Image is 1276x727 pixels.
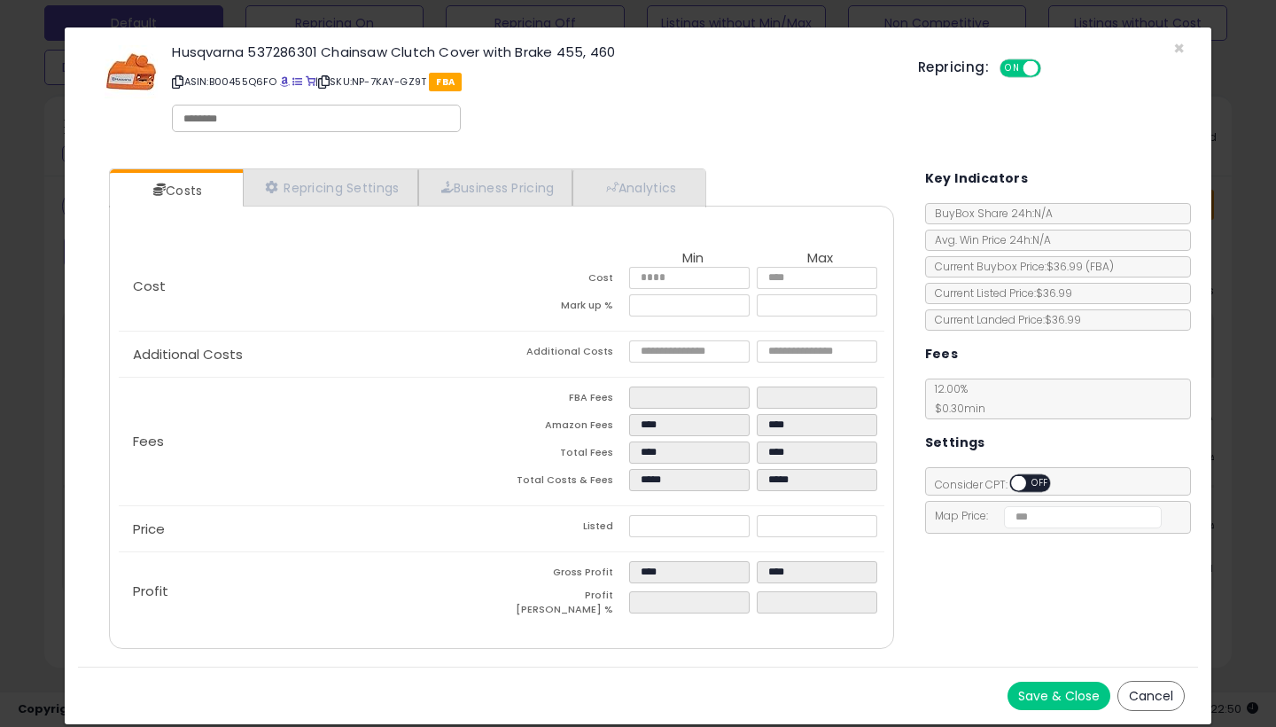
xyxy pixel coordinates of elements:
td: Amazon Fees [502,414,629,442]
th: Max [757,251,884,267]
span: OFF [1026,476,1054,491]
span: $0.30 min [926,401,985,416]
td: Total Fees [502,442,629,469]
a: Repricing Settings [243,169,418,206]
a: All offer listings [292,74,302,89]
button: Save & Close [1008,682,1110,710]
a: BuyBox page [280,74,290,89]
span: Current Buybox Price: [926,259,1114,274]
h5: Fees [925,343,959,365]
h3: Husqvarna 537286301 Chainsaw Clutch Cover with Brake 455, 460 [172,45,891,59]
td: Cost [502,267,629,294]
td: Mark up % [502,294,629,322]
td: Listed [502,515,629,543]
span: OFF [1039,61,1067,76]
span: Map Price: [926,508,1163,523]
span: Current Listed Price: $36.99 [926,285,1072,301]
span: FBA [429,73,462,91]
h5: Settings [925,432,985,454]
p: ASIN: B00455Q6FO | SKU: NP-7KAY-GZ9T [172,67,891,96]
h5: Repricing: [918,60,989,74]
p: Fees [119,434,502,449]
span: BuyBox Share 24h: N/A [926,206,1053,221]
p: Additional Costs [119,348,502,362]
th: Min [629,251,757,267]
p: Cost [119,279,502,293]
span: Consider CPT: [926,477,1074,492]
a: Business Pricing [418,169,573,206]
img: 41ObAuprp2L._SL60_.jpg [105,45,158,98]
button: Cancel [1117,681,1185,711]
a: Analytics [572,169,704,206]
td: Total Costs & Fees [502,469,629,496]
a: Costs [110,173,241,208]
a: Your listing only [306,74,315,89]
span: ON [1001,61,1023,76]
h5: Key Indicators [925,168,1029,190]
span: Current Landed Price: $36.99 [926,312,1081,327]
span: Avg. Win Price 24h: N/A [926,232,1051,247]
span: × [1173,35,1185,61]
td: Profit [PERSON_NAME] % [502,589,629,621]
td: Additional Costs [502,340,629,368]
td: FBA Fees [502,387,629,414]
span: $36.99 [1046,259,1114,274]
p: Profit [119,584,502,598]
p: Price [119,522,502,536]
span: 12.00 % [926,381,985,416]
span: ( FBA ) [1085,259,1114,274]
td: Gross Profit [502,561,629,589]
